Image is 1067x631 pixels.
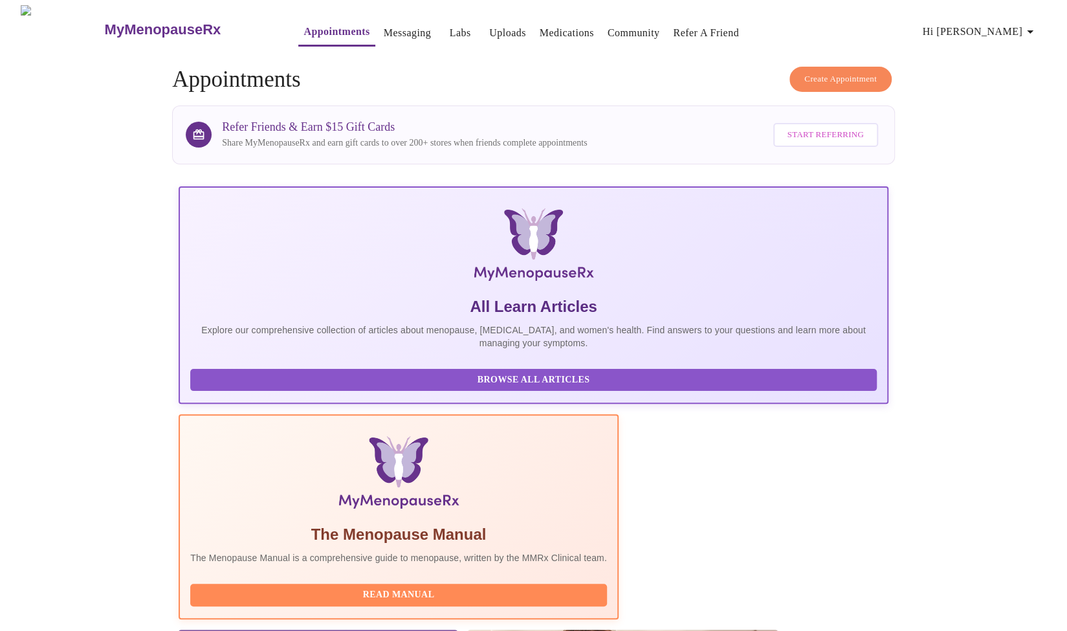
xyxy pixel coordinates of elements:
[21,5,103,54] img: MyMenopauseRx Logo
[190,369,877,392] button: Browse All Articles
[103,7,272,52] a: MyMenopauseRx
[608,24,660,42] a: Community
[534,20,599,46] button: Medications
[190,551,607,564] p: The Menopause Manual is a comprehensive guide to menopause, written by the MMRx Clinical team.
[773,123,878,147] button: Start Referring
[450,24,471,42] a: Labs
[668,20,744,46] button: Refer a Friend
[489,24,526,42] a: Uploads
[439,20,481,46] button: Labs
[303,23,369,41] a: Appointments
[222,120,587,134] h3: Refer Friends & Earn $15 Gift Cards
[203,372,864,388] span: Browse All Articles
[770,116,881,153] a: Start Referring
[105,21,221,38] h3: MyMenopauseRx
[190,588,610,599] a: Read Manual
[222,137,587,149] p: Share MyMenopauseRx and earn gift cards to over 200+ stores when friends complete appointments
[673,24,739,42] a: Refer a Friend
[789,67,892,92] button: Create Appointment
[190,584,607,606] button: Read Manual
[190,324,877,349] p: Explore our comprehensive collection of articles about menopause, [MEDICAL_DATA], and women's hea...
[602,20,665,46] button: Community
[804,72,877,87] span: Create Appointment
[203,587,594,603] span: Read Manual
[384,24,431,42] a: Messaging
[923,23,1038,41] span: Hi [PERSON_NAME]
[379,20,436,46] button: Messaging
[190,524,607,545] h5: The Menopause Manual
[190,296,877,317] h5: All Learn Articles
[172,67,895,93] h4: Appointments
[298,19,375,47] button: Appointments
[256,436,540,514] img: Menopause Manual
[787,127,864,142] span: Start Referring
[918,19,1043,45] button: Hi [PERSON_NAME]
[484,20,531,46] button: Uploads
[297,208,770,286] img: MyMenopauseRx Logo
[190,373,880,384] a: Browse All Articles
[540,24,594,42] a: Medications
